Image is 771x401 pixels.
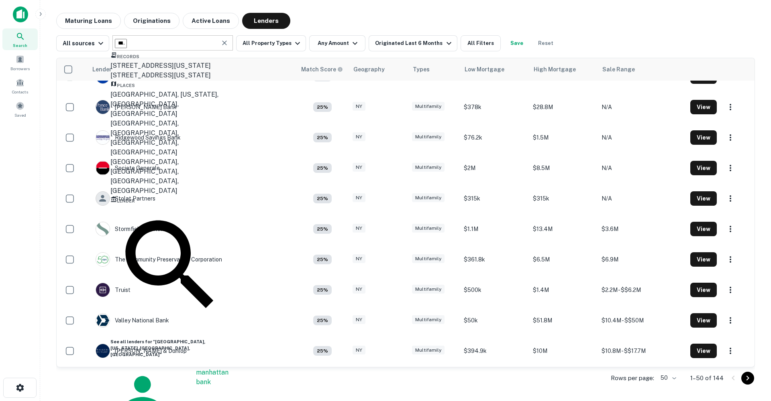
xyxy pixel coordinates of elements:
[2,98,38,120] a: Saved
[96,283,131,297] div: Truist
[611,373,654,383] p: Rows per page:
[598,275,686,305] td: $2.2M - $$6.2M
[598,92,686,122] td: N/A
[741,372,754,385] button: Go to next page
[460,58,529,81] th: Low Mortgage
[117,83,135,88] span: Places
[2,28,38,50] div: Search
[690,161,717,175] button: View
[460,183,529,214] td: $315k
[353,346,365,355] div: NY
[353,285,365,294] div: NY
[313,102,332,112] div: Capitalize uses an advanced AI algorithm to match your search with the best lender. The match sco...
[529,214,598,244] td: $13.4M
[413,65,430,74] div: Types
[529,244,598,275] td: $6.5M
[461,35,501,51] button: All Filters
[313,316,332,325] div: Capitalize uses an advanced AI algorithm to match your search with the best lender. The match sco...
[690,191,717,206] button: View
[529,122,598,153] td: $1.5M
[353,102,365,111] div: NY
[56,13,121,29] button: Maturing Loans
[13,6,28,22] img: capitalize-icon.png
[63,38,106,48] div: All sources
[96,191,155,206] div: Stolat Partners
[96,100,177,114] div: [PERSON_NAME] Bank
[110,90,231,119] div: [GEOGRAPHIC_DATA], [US_STATE], [GEOGRAPHIC_DATA], [GEOGRAPHIC_DATA]
[690,313,717,328] button: View
[460,336,529,366] td: $394.9k
[408,58,460,81] th: Types
[313,255,332,264] div: Capitalize uses an advanced AI algorithm to match your search with the best lender. The match sco...
[602,65,635,74] div: Sale Range
[460,275,529,305] td: $500k
[313,194,332,203] div: Capitalize uses an advanced AI algorithm to match your search with the best lender. The match sco...
[96,252,222,267] div: The Community Preservation Corporation
[529,305,598,336] td: $51.8M
[96,161,110,175] img: picture
[690,252,717,267] button: View
[460,244,529,275] td: $361.8k
[117,54,139,59] span: Records
[529,183,598,214] td: $315k
[412,315,445,324] div: Multifamily
[12,89,28,95] span: Contacts
[10,65,30,72] span: Borrowers
[412,132,445,142] div: Multifamily
[412,346,445,355] div: Multifamily
[460,305,529,336] td: $50k
[598,183,686,214] td: N/A
[183,13,239,29] button: Active Loans
[92,65,112,74] div: Lender
[690,100,717,114] button: View
[369,35,457,51] button: Originated Last 6 Months
[690,283,717,297] button: View
[690,344,717,358] button: View
[96,344,187,358] div: [PERSON_NAME] & Dunlop
[219,37,230,49] button: Clear
[2,52,38,73] div: Borrowers
[309,35,365,51] button: Any Amount
[657,372,677,384] div: 50
[598,366,686,397] td: N/A
[110,61,231,71] div: [STREET_ADDRESS][US_STATE]
[124,13,179,29] button: Originations
[598,153,686,183] td: N/A
[534,65,576,74] div: High Mortgage
[353,65,385,74] div: Geography
[460,366,529,397] td: $488.5k
[690,373,724,383] p: 1–50 of 144
[690,130,717,145] button: View
[529,366,598,397] td: $19.8M
[14,112,26,118] span: Saved
[96,222,162,236] div: Stormfield Capital
[313,285,332,295] div: Capitalize uses an advanced AI algorithm to match your search with the best lender. The match sco...
[13,42,27,49] span: Search
[313,133,332,142] div: Capitalize uses an advanced AI algorithm to match your search with the best lender. The match sco...
[56,35,109,51] button: All sources
[460,214,529,244] td: $1.1M
[412,285,445,294] div: Multifamily
[96,253,110,266] img: picture
[731,337,771,375] iframe: Chat Widget
[2,75,38,97] a: Contacts
[533,35,559,51] button: Reset
[96,314,110,327] img: picture
[96,222,110,236] img: picture
[529,275,598,305] td: $1.4M
[504,35,530,51] button: Save your search to get updates of matches that match your search criteria.
[460,153,529,183] td: $2M
[353,315,365,324] div: NY
[353,163,365,172] div: NY
[598,336,686,366] td: $10.8M - $$17.7M
[412,254,445,263] div: Multifamily
[96,344,110,358] img: picture
[96,161,160,175] div: Societe Generale
[529,153,598,183] td: $8.5M
[598,244,686,275] td: $6.9M
[88,58,297,81] th: Lender
[353,224,365,233] div: NY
